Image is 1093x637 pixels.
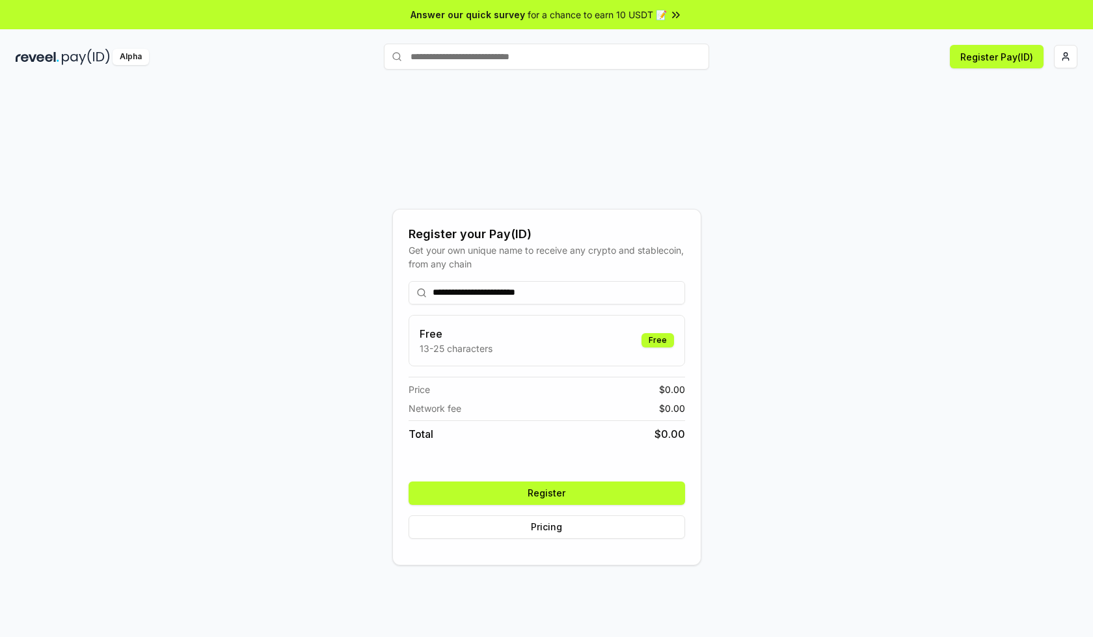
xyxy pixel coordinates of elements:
span: Answer our quick survey [411,8,525,21]
span: for a chance to earn 10 USDT 📝 [528,8,667,21]
span: $ 0.00 [659,401,685,415]
p: 13-25 characters [420,342,493,355]
button: Register [409,481,685,505]
span: Network fee [409,401,461,415]
span: $ 0.00 [659,383,685,396]
span: $ 0.00 [654,426,685,442]
button: Register Pay(ID) [950,45,1044,68]
span: Price [409,383,430,396]
img: pay_id [62,49,110,65]
div: Get your own unique name to receive any crypto and stablecoin, from any chain [409,243,685,271]
h3: Free [420,326,493,342]
div: Alpha [113,49,149,65]
div: Free [641,333,674,347]
img: reveel_dark [16,49,59,65]
div: Register your Pay(ID) [409,225,685,243]
span: Total [409,426,433,442]
button: Pricing [409,515,685,539]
